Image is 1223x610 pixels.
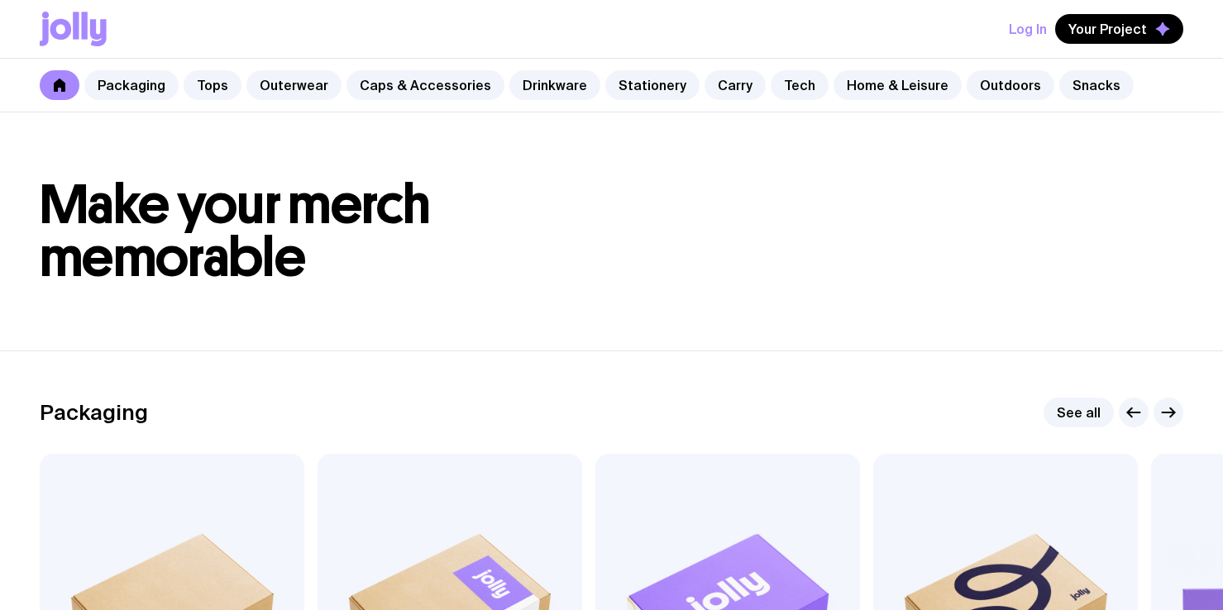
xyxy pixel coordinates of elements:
button: Your Project [1055,14,1183,44]
a: Outdoors [967,70,1054,100]
a: Tech [771,70,829,100]
a: Caps & Accessories [346,70,504,100]
a: Tops [184,70,241,100]
a: See all [1044,398,1114,427]
a: Drinkware [509,70,600,100]
a: Home & Leisure [834,70,962,100]
a: Carry [705,70,766,100]
h2: Packaging [40,400,148,425]
a: Stationery [605,70,700,100]
span: Make your merch memorable [40,172,431,290]
span: Your Project [1068,21,1147,37]
a: Outerwear [246,70,342,100]
a: Packaging [84,70,179,100]
a: Snacks [1059,70,1134,100]
button: Log In [1009,14,1047,44]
